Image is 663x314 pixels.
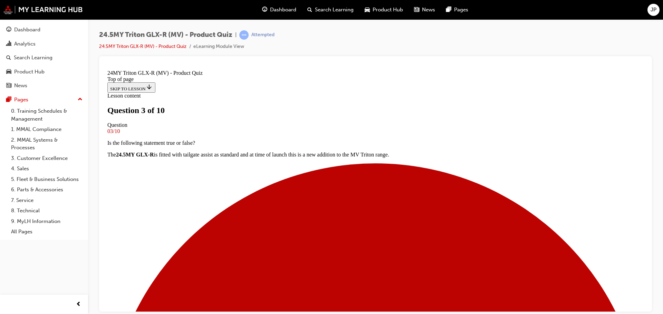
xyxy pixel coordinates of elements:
span: chart-icon [6,41,11,47]
button: Pages [3,93,85,106]
div: 03/10 [3,61,539,67]
p: The is fitted with tailgate assist as standard and at time of launch this is a new addition to th... [3,84,539,91]
span: News [422,6,435,14]
div: Dashboard [14,26,40,34]
span: guage-icon [6,27,11,33]
div: Attempted [251,32,275,38]
span: Search Learning [315,6,354,14]
div: Pages [14,96,28,104]
div: Analytics [14,40,36,48]
a: 8. Technical [8,205,85,216]
p: Is the following statement true or false? [3,73,539,79]
a: 6. Parts & Accessories [8,184,85,195]
a: guage-iconDashboard [257,3,302,17]
span: Pages [454,6,468,14]
span: pages-icon [446,6,451,14]
span: 24.5MY Triton GLX-R (MV) - Product Quiz [99,31,232,39]
button: DashboardAnalyticsSearch LearningProduct HubNews [3,22,85,93]
a: 3. Customer Excellence [8,153,85,164]
a: Product Hub [3,65,85,78]
span: news-icon [6,83,11,89]
h1: Question 3 of 10 [3,39,539,48]
a: 1. MMAL Compliance [8,124,85,135]
button: SKIP TO LESSON [3,15,51,26]
span: JP [651,6,656,14]
span: | [235,31,237,39]
span: car-icon [6,69,11,75]
img: mmal [3,5,83,14]
span: SKIP TO LESSON [6,19,48,24]
a: Search Learning [3,51,85,64]
a: 9. MyLH Information [8,216,85,227]
a: News [3,79,85,92]
span: search-icon [6,55,11,61]
span: Dashboard [270,6,296,14]
div: News [14,82,27,90]
a: car-iconProduct Hub [359,3,409,17]
div: Search Learning [14,54,52,62]
a: news-iconNews [409,3,441,17]
a: Dashboard [3,23,85,36]
span: Product Hub [373,6,403,14]
a: 24.5MY Triton GLX-R (MV) - Product Quiz [99,43,186,49]
span: prev-icon [76,300,81,309]
div: 24MY Triton GLX-R (MV) - Product Quiz [3,3,539,9]
div: Top of page [3,9,539,15]
a: 7. Service [8,195,85,206]
span: car-icon [365,6,370,14]
span: pages-icon [6,97,11,103]
span: Lesson content [3,26,36,31]
a: All Pages [8,226,85,237]
span: learningRecordVerb_ATTEMPT-icon [239,30,249,40]
a: search-iconSearch Learning [302,3,359,17]
span: guage-icon [262,6,267,14]
a: pages-iconPages [441,3,474,17]
span: news-icon [414,6,419,14]
span: up-icon [78,95,83,104]
div: Product Hub [14,68,45,76]
a: 5. Fleet & Business Solutions [8,174,85,185]
span: search-icon [307,6,312,14]
li: eLearning Module View [193,43,244,51]
div: Question [3,55,539,61]
button: JP [647,4,660,16]
a: Analytics [3,38,85,50]
a: 2. MMAL Systems & Processes [8,135,85,153]
a: 0. Training Schedules & Management [8,106,85,124]
a: 4. Sales [8,163,85,174]
strong: 24.5MY GLX-R [11,84,49,90]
